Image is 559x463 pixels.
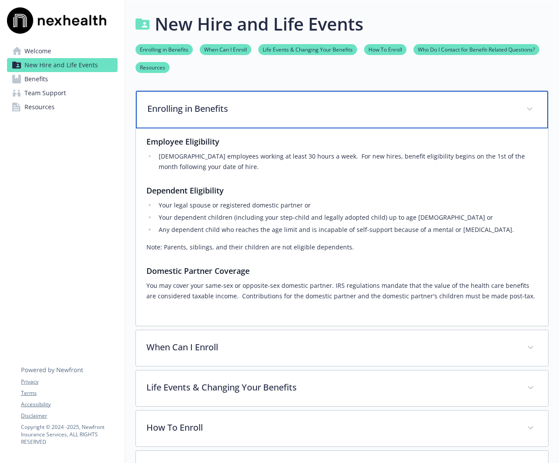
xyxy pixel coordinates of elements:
span: Welcome [24,44,51,58]
h3: Dependent Eligibility [146,184,538,197]
div: Life Events & Changing Your Benefits [136,370,548,406]
a: Accessibility [21,401,117,408]
h1: New Hire and Life Events [155,11,363,37]
p: Life Events & Changing Your Benefits [146,381,517,394]
h3: Domestic Partner Coverage [146,265,538,277]
span: Benefits [24,72,48,86]
li: Your legal spouse or registered domestic partner or [156,200,538,211]
div: Enrolling in Benefits [136,91,548,128]
p: Copyright © 2024 - 2025 , Newfront Insurance Services, ALL RIGHTS RESERVED [21,423,117,446]
a: Enrolling in Benefits [135,45,193,53]
a: Benefits [7,72,118,86]
p: How To Enroll [146,421,517,434]
p: Enrolling in Benefits [147,102,516,115]
a: Team Support [7,86,118,100]
li: [DEMOGRAPHIC_DATA] employees working at least 30 hours a week. For new hires, benefit eligibility... [156,151,538,172]
a: Privacy [21,378,117,386]
a: Welcome [7,44,118,58]
div: How To Enroll [136,411,548,446]
span: Resources [24,100,55,114]
span: New Hire and Life Events [24,58,98,72]
a: When Can I Enroll [200,45,251,53]
a: Life Events & Changing Your Benefits [258,45,357,53]
li: Any dependent child who reaches the age limit and is incapable of self-support because of a menta... [156,225,538,235]
div: Enrolling in Benefits [136,128,548,326]
a: New Hire and Life Events [7,58,118,72]
a: Resources [135,63,170,71]
a: Disclaimer [21,412,117,420]
a: How To Enroll [364,45,406,53]
h3: Employee Eligibility [146,135,538,148]
p: You may cover your same-sex or opposite-sex domestic partner. IRS regulations mandate that the va... [146,280,538,301]
li: Your dependent children (including your step-child and legally adopted child) up to age [DEMOGRAP... [156,212,538,223]
span: Team Support [24,86,66,100]
a: Who Do I Contact for Benefit-Related Questions? [413,45,539,53]
div: When Can I Enroll [136,330,548,366]
a: Resources [7,100,118,114]
a: Terms [21,389,117,397]
p: When Can I Enroll [146,341,517,354]
p: Note: Parents, siblings, and their children are not eligible dependents. [146,242,538,252]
